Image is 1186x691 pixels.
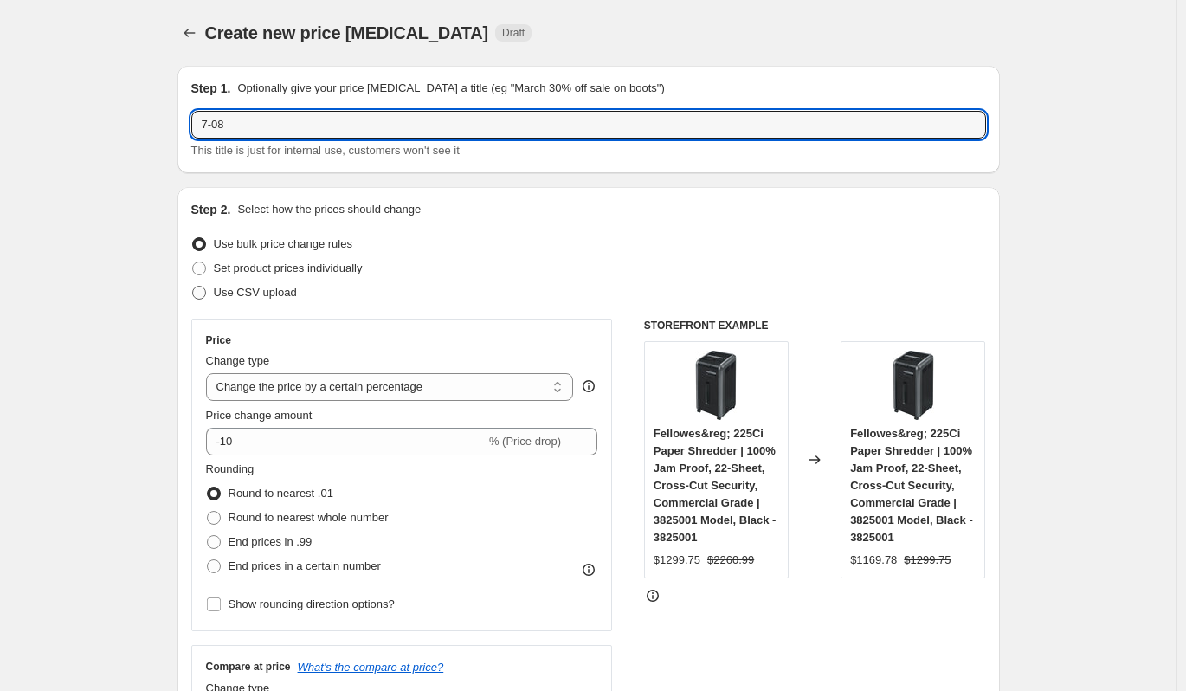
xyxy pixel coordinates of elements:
button: Price change jobs [177,21,202,45]
strike: $2260.99 [707,552,754,569]
span: Round to nearest whole number [229,511,389,524]
h2: Step 1. [191,80,231,97]
input: -15 [206,428,486,455]
img: 1014566487_80x.jpg [879,351,948,420]
img: 1014566487_80x.jpg [681,351,751,420]
input: 30% off holiday sale [191,111,986,139]
span: Use CSV upload [214,286,297,299]
span: Create new price [MEDICAL_DATA] [205,23,489,42]
h6: STOREFRONT EXAMPLE [644,319,986,333]
span: Use bulk price change rules [214,237,352,250]
span: End prices in .99 [229,535,313,548]
span: This title is just for internal use, customers won't see it [191,144,460,157]
p: Optionally give your price [MEDICAL_DATA] a title (eg "March 30% off sale on boots") [237,80,664,97]
div: $1169.78 [850,552,897,569]
span: Show rounding direction options? [229,597,395,610]
div: $1299.75 [654,552,700,569]
div: help [580,378,597,395]
span: Fellowes&reg; 225Ci Paper Shredder | 100% Jam Proof, 22-Sheet, Cross-Cut Security, Commercial Gra... [850,427,973,544]
button: What's the compare at price? [298,661,444,674]
span: % (Price drop) [489,435,561,448]
span: Price change amount [206,409,313,422]
span: Round to nearest .01 [229,487,333,500]
span: Draft [502,26,525,40]
h3: Compare at price [206,660,291,674]
span: Set product prices individually [214,262,363,274]
strike: $1299.75 [904,552,951,569]
span: Change type [206,354,270,367]
span: Fellowes&reg; 225Ci Paper Shredder | 100% Jam Proof, 22-Sheet, Cross-Cut Security, Commercial Gra... [654,427,777,544]
span: Rounding [206,462,255,475]
h2: Step 2. [191,201,231,218]
h3: Price [206,333,231,347]
span: End prices in a certain number [229,559,381,572]
p: Select how the prices should change [237,201,421,218]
